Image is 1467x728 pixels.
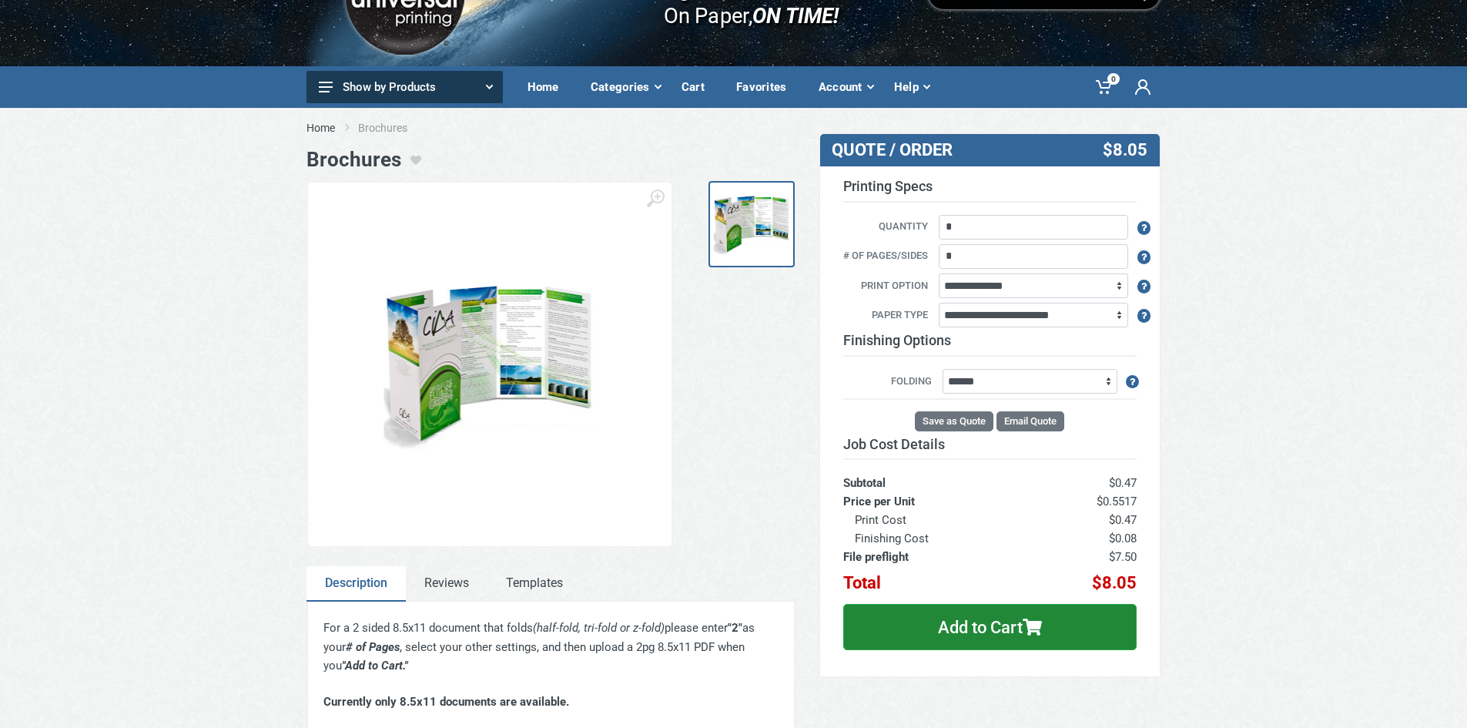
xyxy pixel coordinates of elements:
strong: Currently only 8.5x11 documents are available. [323,695,569,709]
img: Brochures [713,186,790,263]
label: Folding [843,374,940,391]
th: Subtotal [843,459,1036,492]
div: Account [808,71,883,103]
span: $0.5517 [1097,495,1137,508]
div: Favorites [725,71,808,103]
th: Print Cost [843,511,1036,529]
div: Home [517,71,580,103]
a: Description [306,566,406,602]
span: $8.05 [1092,573,1137,592]
div: Categories [580,71,671,103]
strong: "Add to Cart." [342,659,408,673]
a: Home [517,66,580,108]
div: Cart [671,71,725,103]
a: 0 [1085,66,1124,108]
label: Print Option [832,278,936,295]
span: $0.08 [1109,532,1137,545]
h3: QUOTE / ORDER [832,140,1035,160]
button: Show by Products [306,71,503,103]
a: Home [306,120,335,136]
th: Finishing Cost [843,529,1036,548]
th: Total [843,566,1036,592]
a: Cart [671,66,725,108]
span: $0.47 [1109,476,1137,490]
button: Email Quote [996,411,1064,431]
h3: Job Cost Details [843,436,1137,453]
nav: breadcrumb [306,120,1161,136]
strong: "2" [728,621,742,635]
button: Save as Quote [915,411,993,431]
em: # of Pages [346,640,400,654]
h1: Brochures [306,148,401,172]
span: $0.47 [1109,513,1137,527]
h3: Printing Specs [843,178,1137,203]
h3: Finishing Options [843,332,1137,357]
i: ON TIME! [752,2,839,29]
a: Brochures [708,181,795,267]
label: Paper Type [832,307,936,324]
span: $7.50 [1109,550,1137,564]
span: $8.05 [1103,140,1147,160]
a: Favorites [725,66,808,108]
a: Templates [487,566,581,602]
label: Quantity [832,219,936,236]
div: Help [883,71,939,103]
img: Brochures [383,268,595,461]
li: Brochures [358,120,430,136]
label: # of pages/sides [832,248,936,265]
th: Price per Unit [843,492,1036,511]
a: Reviews [406,566,487,602]
em: (half-fold, tri-fold or z-fold) [533,621,665,635]
th: File preflight [843,548,1036,566]
button: Add to Cart [843,604,1137,650]
span: 0 [1107,73,1120,85]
